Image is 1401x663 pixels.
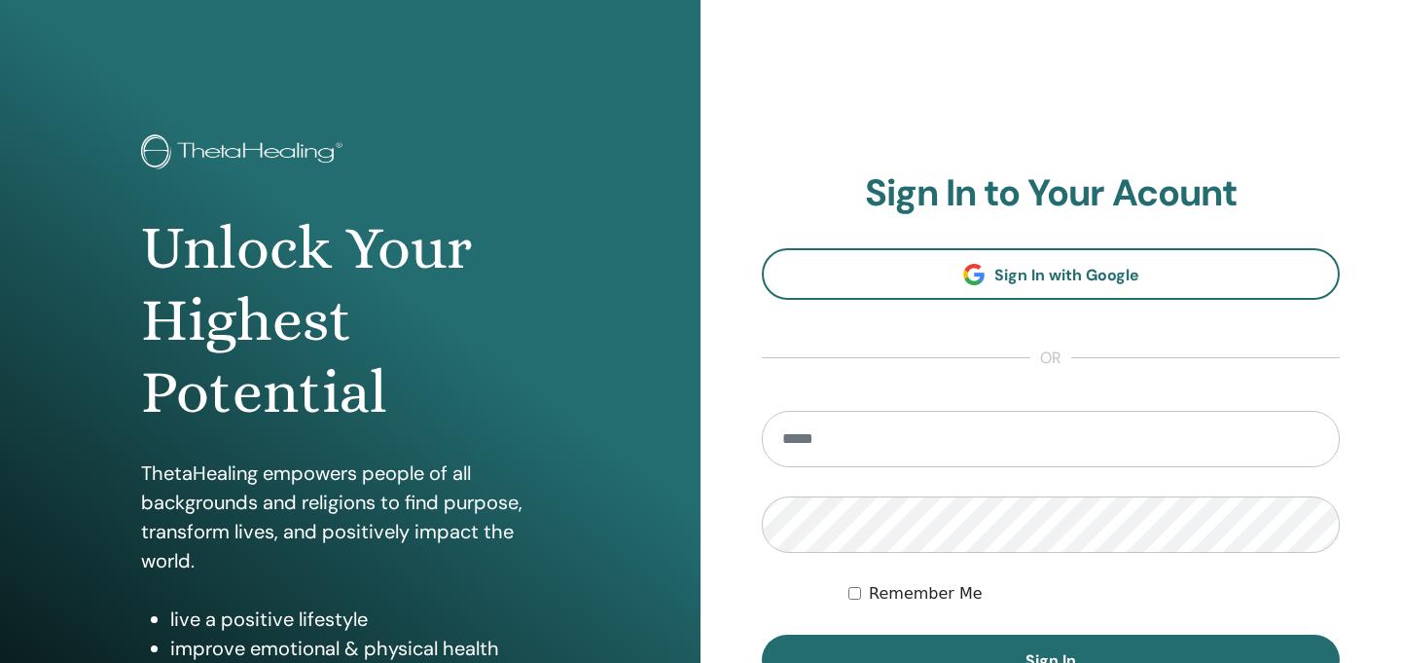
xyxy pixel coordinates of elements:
[869,582,983,606] label: Remember Me
[762,171,1340,216] h2: Sign In to Your Acount
[848,582,1340,606] div: Keep me authenticated indefinitely or until I manually logout
[1030,347,1071,370] span: or
[994,265,1139,285] span: Sign In with Google
[170,605,559,634] li: live a positive lifestyle
[141,459,559,575] p: ThetaHealing empowers people of all backgrounds and religions to find purpose, transform lives, a...
[141,212,559,429] h1: Unlock Your Highest Potential
[170,634,559,663] li: improve emotional & physical health
[762,248,1340,300] a: Sign In with Google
